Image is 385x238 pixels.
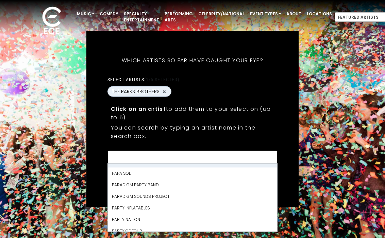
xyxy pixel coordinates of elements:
p: You can search by typing an artist name in the search box. [111,123,274,140]
textarea: Search [112,155,273,161]
h5: Which artists so far have caught your eye? [107,48,278,73]
li: Party Nation [108,214,277,225]
strong: Click on an artist [111,105,166,113]
a: Event Types [247,8,284,20]
li: Paradigm Party Band [108,179,277,191]
button: Remove THE PARKS BROTHERS [162,88,167,95]
span: THE PARKS BROTHERS [112,88,160,95]
li: Party of Four [108,225,277,237]
li: Paradigm Sounds Project [108,191,277,202]
a: Locations [304,8,335,20]
a: Specialty Entertainment [121,8,162,26]
label: Select artists [107,76,179,83]
p: to add them to your selection (up to 5). [111,105,274,122]
img: ece_new_logo_whitev2-1.png [35,5,69,38]
span: (1/5 selected) [144,77,180,82]
li: Papa Sol [108,168,277,179]
a: About [284,8,304,20]
a: Performing Arts [162,8,196,26]
a: Celebrity/National [196,8,247,20]
a: Music [74,8,97,20]
a: Comedy [97,8,121,20]
li: Party Inflatables [108,202,277,214]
